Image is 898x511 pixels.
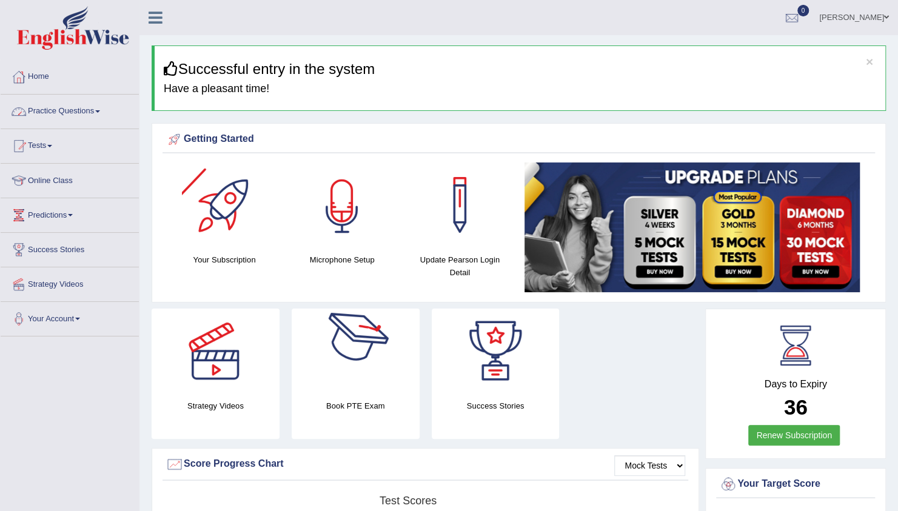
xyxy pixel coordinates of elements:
b: 36 [784,395,808,419]
h4: Update Pearson Login Detail [407,253,512,279]
h3: Successful entry in the system [164,61,876,77]
a: Success Stories [1,233,139,263]
h4: Days to Expiry [719,379,872,390]
img: small5.jpg [524,162,860,292]
div: Your Target Score [719,475,872,493]
a: Home [1,60,139,90]
a: Your Account [1,302,139,332]
button: × [866,55,873,68]
div: Score Progress Chart [166,455,685,473]
a: Tests [1,129,139,159]
tspan: Test scores [380,495,437,507]
a: Renew Subscription [748,425,840,446]
a: Online Class [1,164,139,194]
a: Strategy Videos [1,267,139,298]
a: Practice Questions [1,95,139,125]
h4: Have a pleasant time! [164,83,876,95]
h4: Book PTE Exam [292,399,420,412]
div: Getting Started [166,130,872,149]
h4: Success Stories [432,399,560,412]
h4: Strategy Videos [152,399,280,412]
span: 0 [797,5,809,16]
a: Predictions [1,198,139,229]
h4: Microphone Setup [289,253,395,266]
h4: Your Subscription [172,253,277,266]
